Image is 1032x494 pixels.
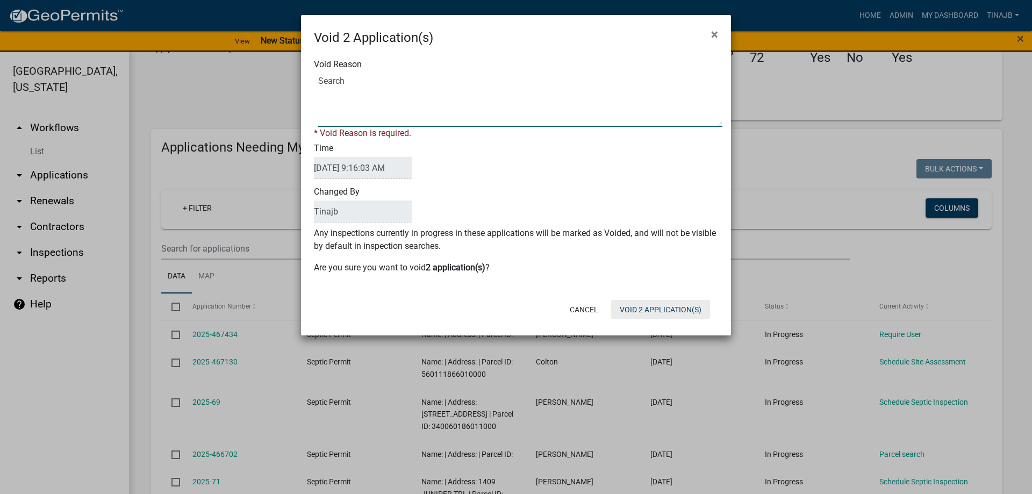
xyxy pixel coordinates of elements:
[314,127,718,140] div: * Void Reason is required.
[314,201,412,223] input: BulkActionUser
[561,300,607,319] button: Cancel
[703,19,727,49] button: Close
[314,60,362,69] label: Void Reason
[314,157,412,179] input: DateTime
[314,261,718,274] p: Are you sure you want to void ?
[314,144,412,179] label: Time
[314,28,433,47] h4: Void 2 Application(s)
[426,262,485,273] b: 2 application(s)
[611,300,710,319] button: Void 2 Application(s)
[314,227,718,253] p: Any inspections currently in progress in these applications will be marked as Voided, and will no...
[711,27,718,42] span: ×
[318,73,722,127] textarea: Void Reason
[314,188,412,223] label: Changed By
